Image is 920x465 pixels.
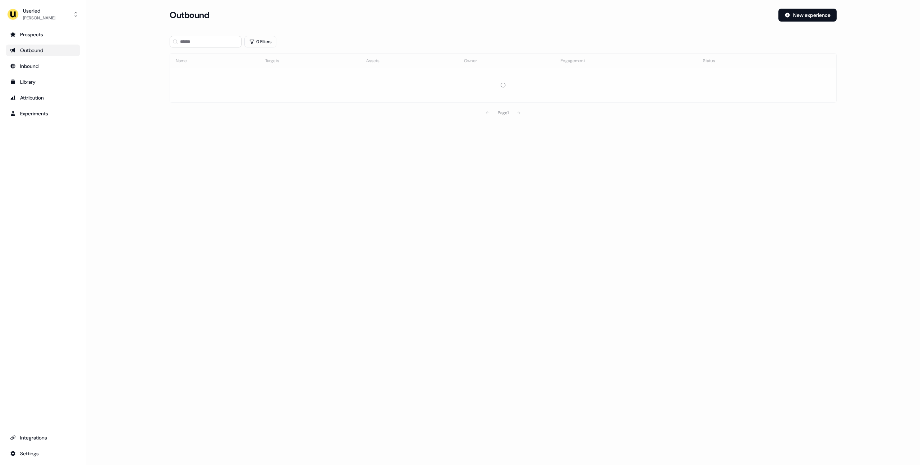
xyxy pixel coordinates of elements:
a: Go to templates [6,76,80,88]
a: Go to attribution [6,92,80,103]
a: Go to experiments [6,108,80,119]
div: [PERSON_NAME] [23,14,55,22]
div: Library [10,78,76,86]
button: Userled[PERSON_NAME] [6,6,80,23]
div: Prospects [10,31,76,38]
div: Settings [10,450,76,457]
h3: Outbound [170,10,209,20]
div: Userled [23,7,55,14]
button: New experience [778,9,837,22]
button: 0 Filters [244,36,276,47]
div: Outbound [10,47,76,54]
div: Attribution [10,94,76,101]
a: Go to integrations [6,432,80,443]
div: Inbound [10,63,76,70]
a: Go to integrations [6,448,80,459]
a: Go to Inbound [6,60,80,72]
a: Go to outbound experience [6,45,80,56]
div: Integrations [10,434,76,441]
div: Experiments [10,110,76,117]
a: Go to prospects [6,29,80,40]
